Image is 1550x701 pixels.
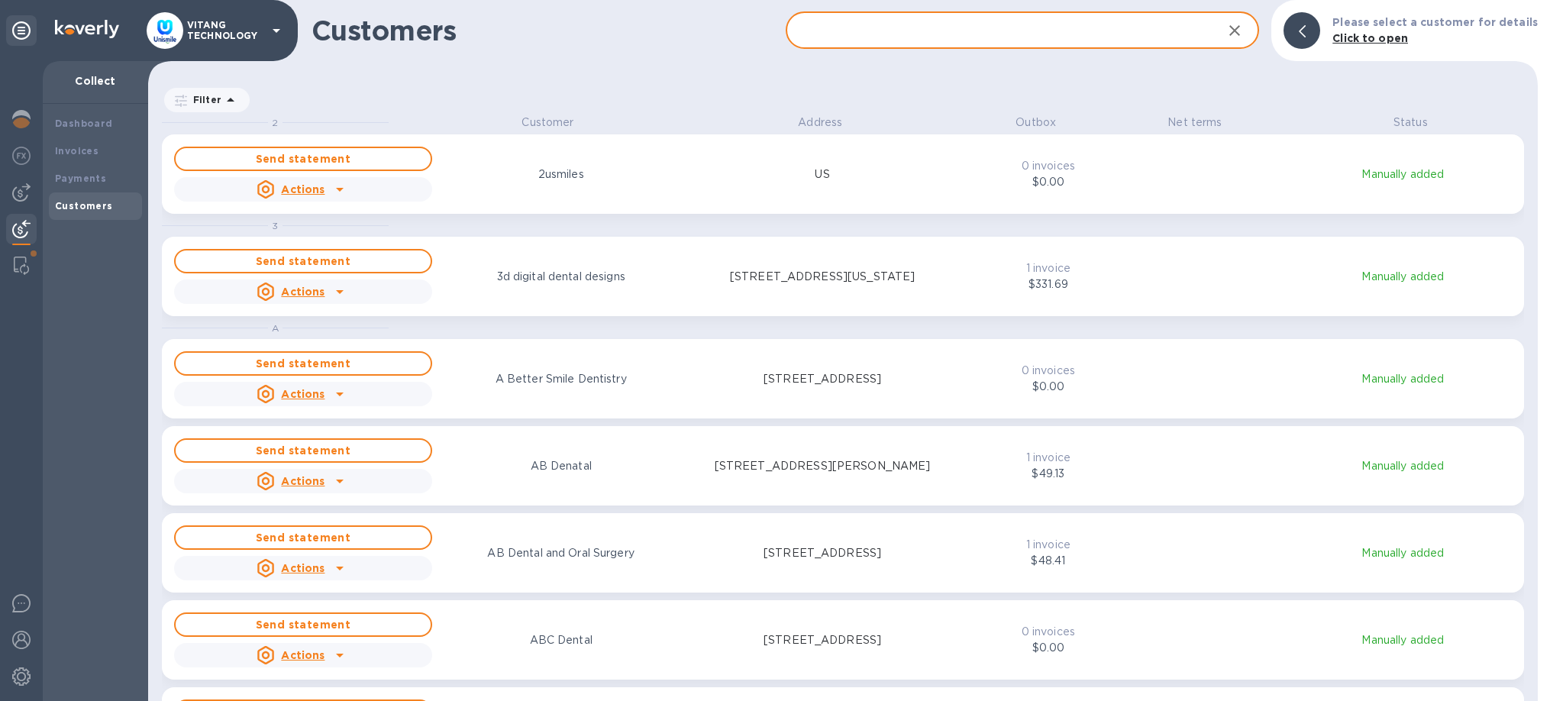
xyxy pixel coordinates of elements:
[272,322,279,334] span: A
[272,220,278,231] span: 3
[497,269,625,285] p: 3d digital dental designs
[162,115,1538,701] div: grid
[487,545,634,561] p: AB Dental and Oral Surgery
[55,200,113,212] b: Customers
[55,173,106,184] b: Payments
[1291,371,1515,387] p: Manually added
[1291,545,1515,561] p: Manually added
[764,545,881,561] p: [STREET_ADDRESS]
[55,20,119,38] img: Logo
[12,147,31,165] img: Foreign exchange
[996,363,1102,379] p: 0 invoices
[996,276,1102,292] p: $331.69
[979,115,1093,131] p: Outbox
[996,537,1102,553] p: 1 invoice
[996,379,1102,395] p: $0.00
[531,458,592,474] p: AB Denatal
[162,134,1524,214] button: Send statementActions2usmilesUS0 invoices$0.00Manually added
[55,73,136,89] p: Collect
[996,553,1102,569] p: $48.41
[188,354,418,373] span: Send statement
[6,15,37,46] div: Unpin categories
[996,450,1102,466] p: 1 invoice
[281,286,325,298] u: Actions
[55,145,98,157] b: Invoices
[496,371,627,387] p: A Better Smile Dentistry
[538,166,584,183] p: 2usmiles
[996,174,1102,190] p: $0.00
[1291,632,1515,648] p: Manually added
[174,612,432,637] button: Send statement
[281,649,325,661] u: Actions
[312,15,786,47] h1: Customers
[707,115,934,131] p: Address
[174,351,432,376] button: Send statement
[174,249,432,273] button: Send statement
[730,269,915,285] p: [STREET_ADDRESS][US_STATE]
[764,632,881,648] p: [STREET_ADDRESS]
[1291,166,1515,183] p: Manually added
[188,528,418,547] span: Send statement
[1332,16,1538,28] b: Please select a customer for details
[281,388,325,400] u: Actions
[188,441,418,460] span: Send statement
[281,183,325,195] u: Actions
[764,371,881,387] p: [STREET_ADDRESS]
[162,600,1524,680] button: Send statementActionsABC Dental[STREET_ADDRESS]0 invoices$0.00Manually added
[162,237,1524,316] button: Send statementActions3d digital dental designs[STREET_ADDRESS][US_STATE]1 invoice$331.69Manually ...
[530,632,593,648] p: ABC Dental
[1291,458,1515,474] p: Manually added
[281,562,325,574] u: Actions
[187,93,221,106] p: Filter
[188,252,418,270] span: Send statement
[174,438,432,463] button: Send statement
[996,624,1102,640] p: 0 invoices
[174,147,432,171] button: Send statement
[815,166,829,183] p: US
[55,118,113,129] b: Dashboard
[162,339,1524,418] button: Send statementActionsA Better Smile Dentistry[STREET_ADDRESS]0 invoices$0.00Manually added
[162,426,1524,506] button: Send statementActionsAB Denatal[STREET_ADDRESS][PERSON_NAME]1 invoice$49.13Manually added
[1291,269,1515,285] p: Manually added
[434,115,661,131] p: Customer
[996,640,1102,656] p: $0.00
[187,20,263,41] p: VITANG TECHNOLOGY
[996,158,1102,174] p: 0 invoices
[188,150,418,168] span: Send statement
[174,525,432,550] button: Send statement
[996,260,1102,276] p: 1 invoice
[188,615,418,634] span: Send statement
[1332,32,1408,44] b: Click to open
[272,117,278,128] span: 2
[162,513,1524,593] button: Send statementActionsAB Dental and Oral Surgery[STREET_ADDRESS]1 invoice$48.41Manually added
[281,475,325,487] u: Actions
[715,458,931,474] p: [STREET_ADDRESS][PERSON_NAME]
[1138,115,1252,131] p: Net terms
[996,466,1102,482] p: $49.13
[1297,115,1524,131] p: Status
